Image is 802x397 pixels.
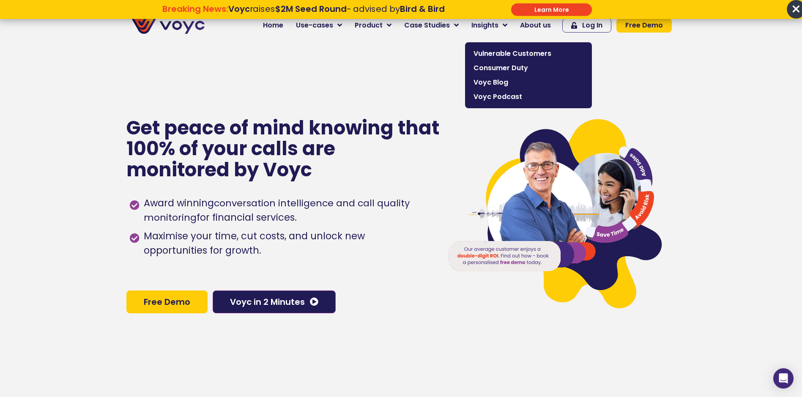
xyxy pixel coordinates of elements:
div: Breaking News: Voyc raises $2M Seed Round - advised by Bird & Bird [120,4,487,24]
span: Use-cases [296,20,333,30]
p: Get peace of mind knowing that 100% of your calls are monitored by Voyc [126,118,441,181]
span: Maximise your time, cut costs, and unlock new opportunities for growth. [142,229,430,258]
a: Free Demo [126,290,208,313]
strong: Bird & Bird [400,3,445,15]
span: Voyc Blog [474,77,583,88]
a: Voyc Blog [469,75,588,90]
span: Vulnerable Customers [474,49,583,59]
span: Voyc Podcast [474,92,583,102]
a: Consumer Duty [469,61,588,75]
h1: conversation intelligence and call quality monitoring [144,197,410,224]
a: Log In [562,18,611,33]
a: Use-cases [290,17,348,34]
a: Insights [465,17,514,34]
a: Free Demo [616,18,672,33]
div: Submit [511,3,592,16]
strong: $2M Seed Round [275,3,346,15]
span: Award winning for financial services. [142,196,430,225]
span: Insights [471,20,498,30]
span: Free Demo [144,298,190,306]
span: Home [263,20,283,30]
a: Home [257,17,290,34]
strong: Voyc [228,3,249,15]
span: Case Studies [404,20,450,30]
a: About us [514,17,557,34]
span: Log In [582,22,602,29]
span: About us [520,20,551,30]
a: Voyc in 2 Minutes [213,290,336,313]
span: Voyc in 2 Minutes [230,298,305,306]
span: Product [355,20,383,30]
strong: Breaking News: [162,3,228,15]
a: Vulnerable Customers [469,47,588,61]
span: Free Demo [625,22,663,29]
a: Voyc Podcast [469,90,588,104]
img: voyc-full-logo [131,17,205,34]
span: raises - advised by [228,3,444,15]
span: Consumer Duty [474,63,583,73]
div: Open Intercom Messenger [773,368,794,389]
a: Case Studies [398,17,465,34]
a: Product [348,17,398,34]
